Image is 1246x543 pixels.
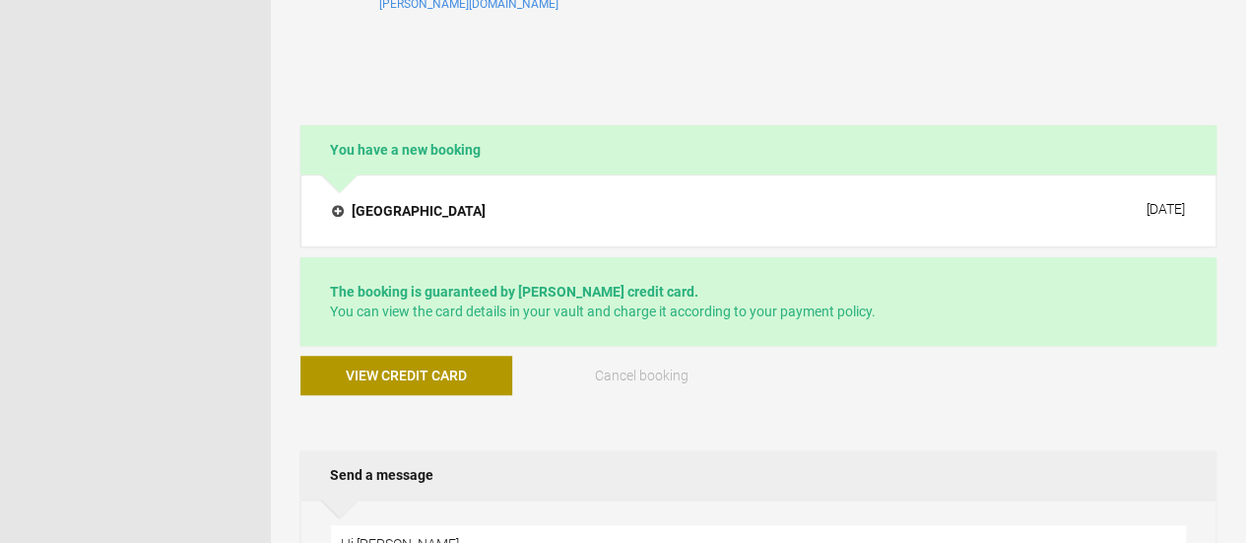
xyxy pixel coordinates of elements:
[1147,201,1185,217] div: [DATE]
[332,201,486,221] h4: [GEOGRAPHIC_DATA]
[316,190,1201,232] button: [GEOGRAPHIC_DATA] [DATE]
[300,450,1216,500] h2: Send a message
[300,125,1216,174] h2: You have a new booking
[330,284,698,300] strong: The booking is guaranteed by [PERSON_NAME] credit card.
[594,368,688,383] span: Cancel booking
[346,368,467,383] span: View credit card
[300,356,512,395] button: View credit card
[535,356,747,395] button: Cancel booking
[330,282,1187,321] p: You can view the card details in your vault and charge it according to your payment policy.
